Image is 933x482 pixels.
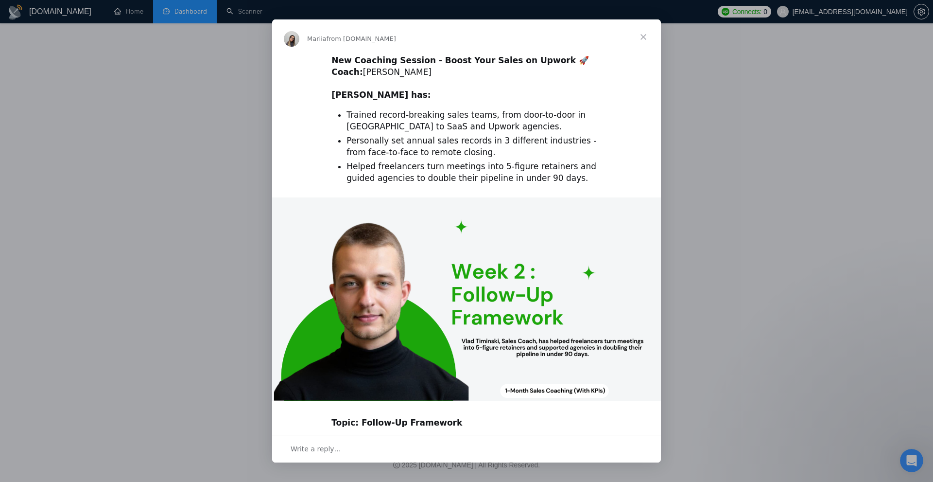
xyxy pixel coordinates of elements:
li: Trained record-breaking sales teams, from door-to-door in [GEOGRAPHIC_DATA] to SaaS and Upwork ag... [346,109,602,133]
span: Close [626,19,661,54]
span: Write a reply… [291,443,341,455]
li: Personally set annual sales records in 3 different industries - from face-to-face to remote closing. [346,135,602,159]
div: ​ [PERSON_NAME] ​ ​ [331,55,602,101]
div: Open conversation and reply [272,435,661,463]
b: [PERSON_NAME] has: [331,90,431,100]
span: Mariia [307,35,327,42]
b: Topic: Follow-Up Framework [331,418,462,428]
li: Helped freelancers turn meetings into 5-figure retainers and guided agencies to double their pipe... [346,161,602,184]
b: Coach: [331,67,363,77]
img: Profile image for Mariia [284,31,299,47]
b: New Coaching Session - Boost Your Sales on Upwork 🚀 [331,55,589,65]
span: from [DOMAIN_NAME] [327,35,396,42]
